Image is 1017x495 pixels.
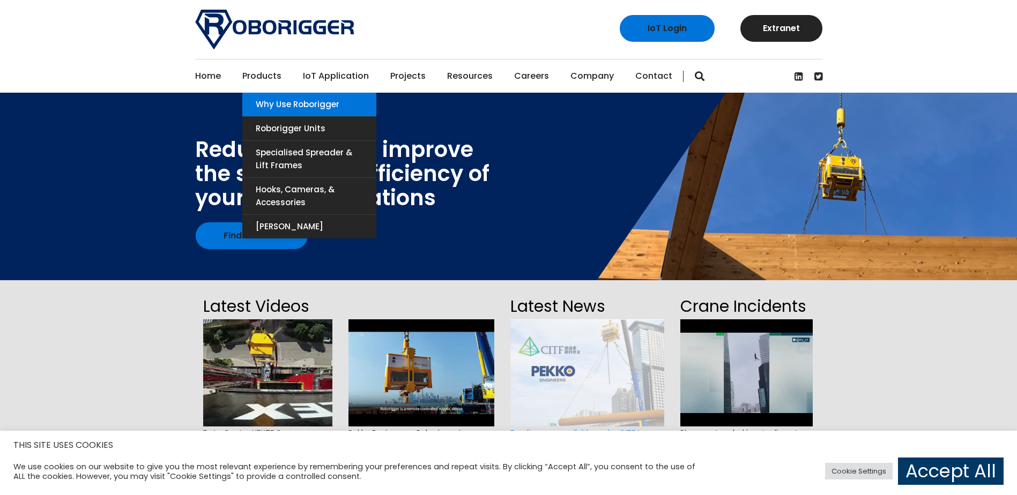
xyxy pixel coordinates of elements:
[195,59,221,93] a: Home
[203,426,332,440] span: Data Centre NEXTDC
[635,59,672,93] a: Contact
[242,178,376,214] a: Hooks, Cameras, & Accessories
[348,426,495,448] span: Pekko Engineers - Roborigger in [GEOGRAPHIC_DATA]
[898,457,1004,485] a: Accept All
[680,294,813,319] h2: Crane Incidents
[242,141,376,177] a: Specialised Spreader & Lift Frames
[242,215,376,238] a: [PERSON_NAME]
[203,319,332,426] img: hqdefault.jpg
[740,15,822,42] a: Extranet
[195,10,354,49] img: Roborigger
[514,59,549,93] a: Careers
[620,15,715,42] a: IoT Login
[510,294,664,319] h2: Latest News
[13,438,1004,452] h5: THIS SITE USES COOKIES
[510,427,657,446] a: Funding now available under CITF in [GEOGRAPHIC_DATA] - Pekko Engineers
[195,138,489,210] div: Reduce cost and improve the safety and efficiency of your lifting operations
[680,319,813,426] img: hqdefault.jpg
[825,463,893,479] a: Cookie Settings
[390,59,426,93] a: Projects
[196,222,308,249] a: Find out how
[680,426,813,456] span: Rigger entangled in a tagline at a [GEOGRAPHIC_DATA] construction site
[447,59,493,93] a: Resources
[348,319,495,426] img: hqdefault.jpg
[242,117,376,140] a: Roborigger Units
[570,59,614,93] a: Company
[13,462,707,481] div: We use cookies on our website to give you the most relevant experience by remembering your prefer...
[242,93,376,116] a: Why use Roborigger
[303,59,369,93] a: IoT Application
[203,294,332,319] h2: Latest Videos
[242,59,281,93] a: Products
